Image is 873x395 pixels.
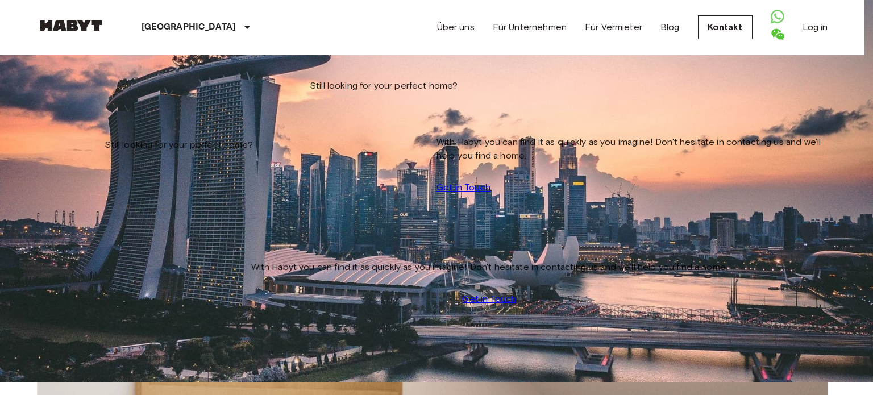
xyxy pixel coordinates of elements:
a: Kontakt [698,15,753,39]
span: With Habyt you can find it as quickly as you imagine! Don't hesitate in contacting us and we'll h... [251,260,728,274]
p: [GEOGRAPHIC_DATA] [142,20,236,34]
span: Still looking for your perfect home? [310,79,458,93]
a: Open WhatsApp [771,15,784,26]
a: Über uns [437,20,475,34]
a: Log in [803,20,828,34]
a: Get in Touch [462,292,516,306]
img: Habyt [37,20,105,31]
a: Für Unternehmen [493,20,567,34]
a: Blog [660,20,680,34]
a: Open WeChat [771,32,784,43]
a: Für Vermieter [585,20,642,34]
